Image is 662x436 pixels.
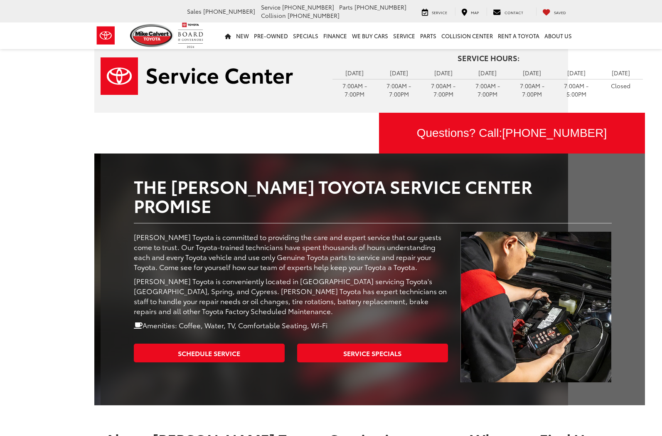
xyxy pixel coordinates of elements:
p: [PERSON_NAME] Toyota is committed to providing the care and expert service that our guests come t... [134,232,448,272]
a: Schedule Service [134,344,285,362]
td: [DATE] [377,67,421,79]
td: 7:00AM - 7:00PM [332,79,377,100]
td: Closed [598,79,643,92]
img: Service Center | Mike Calvert Toyota in Houston TX [101,57,293,95]
span: [PHONE_NUMBER] [502,126,607,139]
span: [PHONE_NUMBER] [282,3,334,11]
td: [DATE] [598,67,643,79]
span: Parts [339,3,353,11]
a: Service [391,22,418,49]
td: [DATE] [332,67,377,79]
span: Sales [187,7,202,15]
img: Toyota [90,22,121,49]
a: My Saved Vehicles [536,7,572,16]
a: Map [455,7,485,16]
a: WE BUY CARS [349,22,391,49]
span: [PHONE_NUMBER] [354,3,406,11]
span: [PHONE_NUMBER] [203,7,255,15]
a: New [234,22,251,49]
a: Service Specials [297,344,448,362]
p: Amenities: Coffee, Water, TV, Comfortable Seating, Wi-Fi [134,320,448,330]
td: 7:00AM - 7:00PM [377,79,421,100]
img: Mike Calvert Toyota [130,24,174,47]
h2: The [PERSON_NAME] Toyota Service Center Promise [134,176,612,215]
p: [PERSON_NAME] Toyota is conveniently located in [GEOGRAPHIC_DATA] servicing Toyota's [GEOGRAPHIC_... [134,276,448,316]
a: Service [416,7,453,16]
div: Mike Calvert Toyota | Houston, TX [94,154,568,405]
td: 7:00AM - 5:00PM [554,79,599,100]
span: [PHONE_NUMBER] [288,11,340,20]
td: [DATE] [510,67,554,79]
a: Service Center | Mike Calvert Toyota in Houston TX [101,57,320,95]
a: Parts [418,22,439,49]
a: About Us [542,22,574,49]
a: Questions? Call:[PHONE_NUMBER] [379,113,645,154]
a: Contact [487,7,529,16]
a: Pre-Owned [251,22,290,49]
a: Finance [321,22,349,49]
span: Map [471,10,479,15]
div: Questions? Call: [379,113,645,154]
span: Service [261,3,281,11]
td: 7:00AM - 7:00PM [465,79,510,100]
a: Collision Center [439,22,495,49]
td: 7:00AM - 7:00PM [510,79,554,100]
td: [DATE] [465,67,510,79]
span: Collision [261,11,286,20]
h4: Service Hours: [332,54,645,62]
a: Specials [290,22,321,49]
td: [DATE] [421,67,465,79]
span: Contact [504,10,523,15]
img: Service Center | Mike Calvert Toyota in Houston TX [460,232,611,382]
a: Rent a Toyota [495,22,542,49]
td: 7:00AM - 7:00PM [421,79,465,100]
td: [DATE] [554,67,599,79]
span: Saved [554,10,566,15]
span: Service [432,10,447,15]
a: Home [222,22,234,49]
